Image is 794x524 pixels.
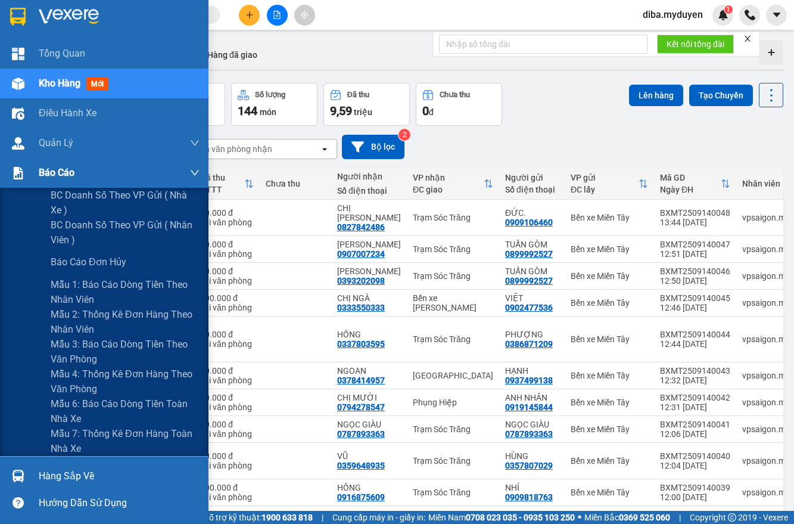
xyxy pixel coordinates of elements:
div: 0907007234 [337,249,385,259]
div: ĐC lấy [571,185,639,194]
div: 100.000 đ [200,483,254,492]
span: Tổng Quan [39,46,85,61]
div: KIM HẠNH [337,266,401,276]
div: Người gửi [505,173,559,182]
button: file-add [267,5,288,26]
div: 12:44 [DATE] [660,339,730,349]
div: TUẤN GÒM [505,240,559,249]
div: Số lượng [255,91,285,99]
div: VŨ [337,451,401,461]
sup: 1 [724,5,733,14]
div: Phụng Hiệp [413,398,493,407]
div: Tại văn phòng [200,492,254,502]
div: Trạm Sóc Trăng [413,456,493,466]
div: BXMT2509140041 [660,420,730,429]
div: Tại văn phòng [200,376,254,385]
div: Tại văn phòng [200,429,254,439]
div: 40.000 đ [200,208,254,218]
img: warehouse-icon [12,77,24,90]
strong: 0369 525 060 [619,513,670,522]
div: Bến xe [PERSON_NAME] [413,293,493,312]
div: Chọn văn phòng nhận [190,143,272,155]
div: 12:31 [DATE] [660,402,730,412]
span: Hỗ trợ kỹ thuật: [203,511,313,524]
button: Đã thu9,59 triệu [323,83,410,126]
span: Mẫu 1: Báo cáo dòng tiền theo nhân viên [51,277,200,307]
div: 0357807029 [505,461,553,470]
div: Trạm Sóc Trăng [413,213,493,222]
div: 40.000 đ [200,240,254,249]
button: Hàng đã giao [198,41,267,69]
div: VP gửi [571,173,639,182]
svg: open [320,144,329,154]
span: 0 [422,104,429,118]
div: BXMT2509140042 [660,393,730,402]
span: Báo cáo đơn Hủy [51,255,126,269]
button: Kết nối tổng đài [657,35,734,54]
div: Mã GD [660,173,721,182]
div: TUẤN GÒM [505,266,559,276]
div: BXMT2509140048 [660,208,730,218]
div: Bến xe Miền Tây [571,398,648,407]
div: Bến xe Miền Tây [571,244,648,254]
div: Tại văn phòng [200,218,254,227]
div: ANH NHÂN [505,393,559,402]
div: 0916875609 [337,492,385,502]
strong: 1900 633 818 [261,513,313,522]
div: Người nhận [337,172,401,181]
div: Đã thu [347,91,369,99]
div: 0794278547 [337,402,385,412]
span: question-circle [13,497,24,509]
span: Miền Bắc [584,511,670,524]
button: Lên hàng [629,85,683,106]
span: Mẫu 4: Thống kê đơn hàng theo văn phòng [51,367,200,396]
span: BC doanh số theo VP gửi ( nhà xe ) [51,188,200,218]
span: down [190,168,200,178]
span: ⚪️ [578,515,581,520]
span: close [743,35,752,43]
th: Toggle SortBy [194,168,260,200]
button: aim [294,5,315,26]
div: 0386871209 [505,339,553,349]
img: warehouse-icon [12,107,24,120]
div: 0787893363 [505,429,553,439]
img: warehouse-icon [12,137,24,150]
div: Trạm Sóc Trăng [413,244,493,254]
div: 0337803595 [337,339,385,349]
div: Bến xe Miền Tây [571,456,648,466]
div: Tại văn phòng [200,303,254,312]
div: Tại văn phòng [200,339,254,349]
div: BXMT2509140045 [660,293,730,303]
span: Quản Lý [39,135,73,150]
span: triệu [354,107,372,117]
div: Tại văn phòng [200,402,254,412]
div: 0909818763 [505,492,553,502]
div: Bến xe Miền Tây [571,334,648,344]
div: Ngày ĐH [660,185,721,194]
span: Mẫu 3: Báo cáo dòng tiền theo văn phòng [51,337,200,367]
div: 40.000 đ [200,330,254,339]
div: 40.000 đ [200,266,254,276]
span: 9,59 [330,104,352,118]
div: BXMT2509140039 [660,483,730,492]
button: Số lượng144món [231,83,317,126]
div: [GEOGRAPHIC_DATA] [413,371,493,380]
div: 80.000 đ [200,451,254,461]
button: caret-down [766,5,787,26]
span: Mẫu 6: Báo cáo dòng tiền toàn nhà xe [51,396,200,426]
div: HẠNH [505,366,559,376]
div: Chưa thu [440,91,470,99]
div: HỒNG [337,330,401,339]
div: BXMT2509140046 [660,266,730,276]
button: Chưa thu0đ [416,83,502,126]
div: 0919145844 [505,402,553,412]
span: | [679,511,681,524]
div: VP nhận [413,173,484,182]
div: 40.000 đ [200,366,254,376]
div: 12:04 [DATE] [660,461,730,470]
div: NHÍ [505,483,559,492]
div: 0827842486 [337,222,385,232]
div: BXMT2509140043 [660,366,730,376]
div: Đã thu [200,173,244,182]
div: Bến xe Miền Tây [571,371,648,380]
